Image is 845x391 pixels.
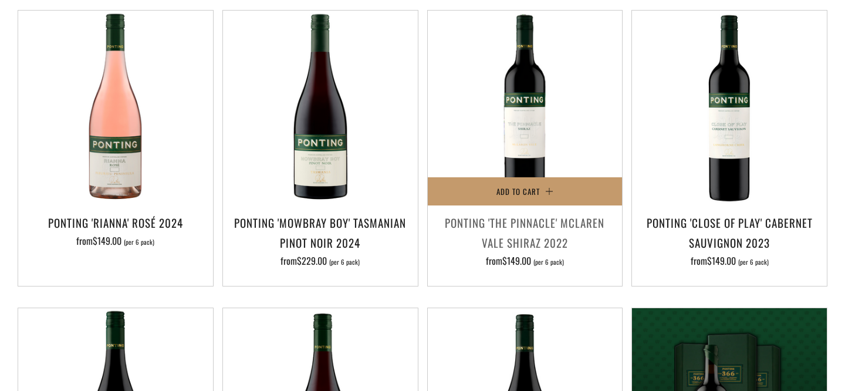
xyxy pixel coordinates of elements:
[329,259,360,265] span: (per 6 pack)
[124,239,154,245] span: (per 6 pack)
[18,213,213,271] a: Ponting 'Rianna' Rosé 2024 from$149.00 (per 6 pack)
[638,213,821,252] h3: Ponting 'Close of Play' Cabernet Sauvignon 2023
[691,254,769,268] span: from
[93,234,121,248] span: $149.00
[223,213,418,271] a: Ponting 'Mowbray Boy' Tasmanian Pinot Noir 2024 from$229.00 (per 6 pack)
[428,177,623,205] button: Add to Cart
[229,213,412,252] h3: Ponting 'Mowbray Boy' Tasmanian Pinot Noir 2024
[502,254,531,268] span: $149.00
[297,254,327,268] span: $229.00
[738,259,769,265] span: (per 6 pack)
[76,234,154,248] span: from
[533,259,564,265] span: (per 6 pack)
[24,213,207,232] h3: Ponting 'Rianna' Rosé 2024
[632,213,827,271] a: Ponting 'Close of Play' Cabernet Sauvignon 2023 from$149.00 (per 6 pack)
[707,254,736,268] span: $149.00
[496,186,540,197] span: Add to Cart
[428,213,623,271] a: Ponting 'The Pinnacle' McLaren Vale Shiraz 2022 from$149.00 (per 6 pack)
[434,213,617,252] h3: Ponting 'The Pinnacle' McLaren Vale Shiraz 2022
[280,254,360,268] span: from
[486,254,564,268] span: from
